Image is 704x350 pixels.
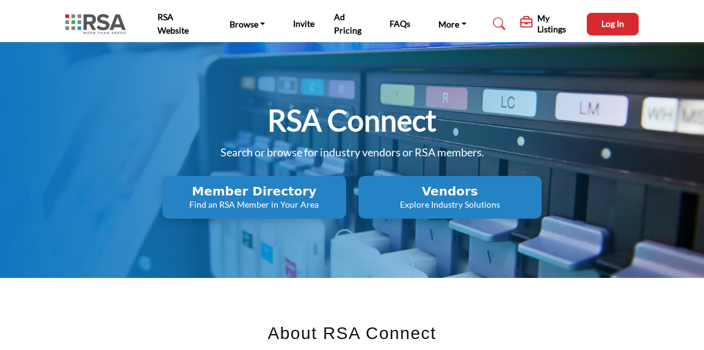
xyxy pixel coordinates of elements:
button: Member Directory Find an RSA Member in Your Area [162,176,346,219]
a: Ad Pricing [334,12,361,35]
a: Invite [293,18,314,29]
a: Search [481,14,513,34]
button: Vendors Explore Industry Solutions [358,176,542,219]
img: Site Logo [65,14,132,34]
span: Search or browse for industry vendors or RSA members. [220,145,484,159]
a: More [430,15,475,32]
div: My Listings [520,13,578,35]
h2: Member Directory [166,184,342,199]
p: Find an RSA Member in Your Area [166,199,342,211]
button: Log In [587,13,639,35]
h1: RSA Connect [267,101,437,139]
p: Explore Industry Solutions [362,199,538,211]
a: RSA Website [158,12,189,35]
a: Browse [221,15,274,32]
a: FAQs [390,18,410,29]
h2: About RSA Connect [191,321,513,346]
h2: Vendors [362,184,538,199]
span: Log In [601,18,624,29]
h5: My Listings [537,13,578,35]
